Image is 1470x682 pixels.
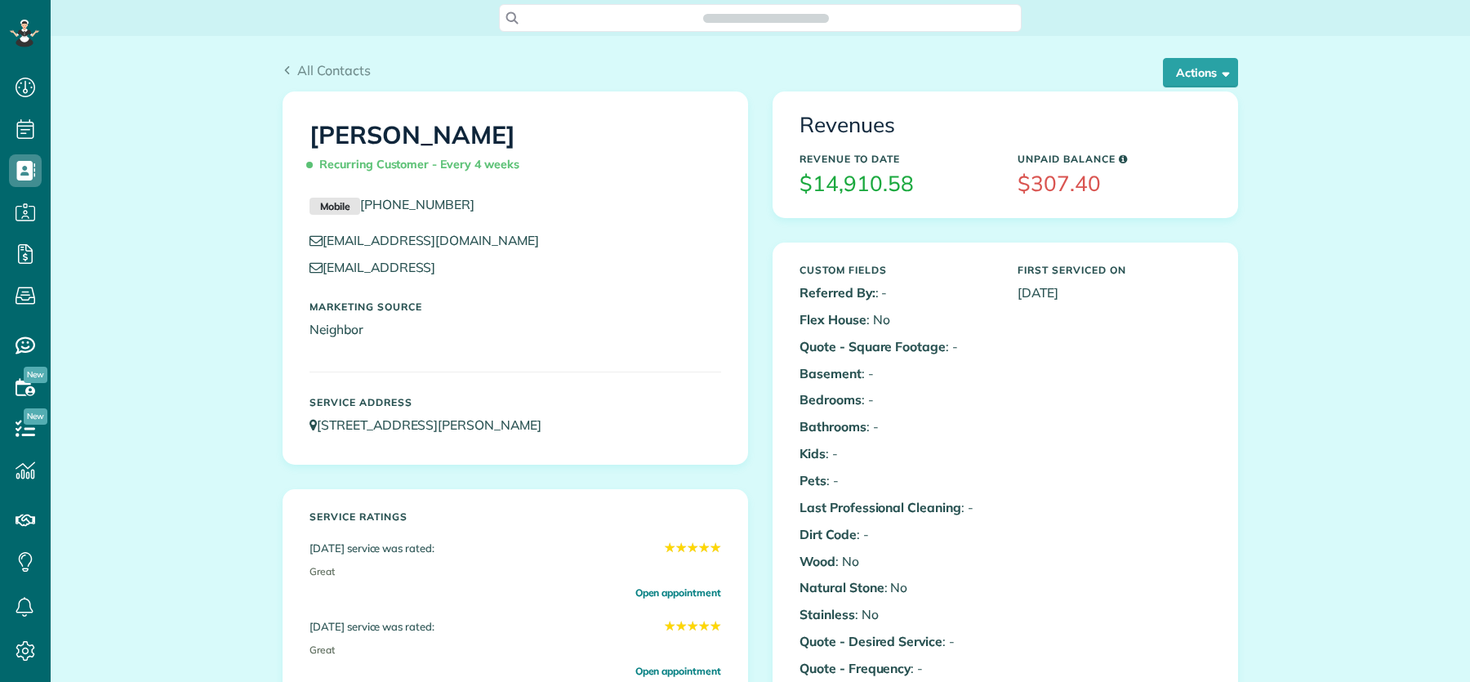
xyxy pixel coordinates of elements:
[800,418,866,435] b: Bathrooms
[800,552,993,571] p: : No
[310,397,721,408] h5: Service Address
[800,390,993,409] p: : -
[800,338,946,354] b: Quote - Square Footage
[1018,172,1211,196] h3: $307.40
[310,198,360,216] small: Mobile
[1018,283,1211,302] p: [DATE]
[675,617,687,635] span: ★
[310,320,721,339] p: Neighbor
[310,417,557,433] a: [STREET_ADDRESS][PERSON_NAME]
[800,632,993,651] p: : -
[675,538,687,557] span: ★
[800,417,993,436] p: : -
[310,538,721,557] div: [DATE] service was rated:
[800,660,911,676] b: Quote - Frequency
[310,558,721,586] div: Great
[687,617,698,635] span: ★
[800,311,866,328] b: Flex House
[800,605,993,624] p: : No
[310,511,721,522] h5: Service ratings
[310,259,451,275] a: [EMAIL_ADDRESS]
[800,578,993,597] p: : No
[1018,154,1211,164] h5: Unpaid Balance
[310,150,526,179] span: Recurring Customer - Every 4 weeks
[698,538,710,557] span: ★
[800,444,993,463] p: : -
[800,499,961,515] b: Last Professional Cleaning
[635,585,721,600] a: Open appointment
[800,445,826,461] b: Kids
[698,617,710,635] span: ★
[1163,58,1238,87] button: Actions
[800,172,993,196] h3: $14,910.58
[310,232,555,248] a: [EMAIL_ADDRESS][DOMAIN_NAME]
[800,471,993,490] p: : -
[24,408,47,425] span: New
[283,60,371,80] a: All Contacts
[719,10,812,26] span: Search ZenMaid…
[24,367,47,383] span: New
[800,659,993,678] p: : -
[800,365,862,381] b: Basement
[800,553,835,569] b: Wood
[800,283,993,302] p: : -
[710,617,721,635] span: ★
[310,617,721,635] div: [DATE] service was rated:
[800,154,993,164] h5: Revenue to Date
[800,525,993,544] p: : -
[635,663,721,679] a: Open appointment
[800,265,993,275] h5: Custom Fields
[664,538,675,557] span: ★
[664,617,675,635] span: ★
[800,310,993,329] p: : No
[687,538,698,557] span: ★
[310,301,721,312] h5: Marketing Source
[800,498,993,517] p: : -
[800,633,942,649] b: Quote - Desired Service
[800,391,862,408] b: Bedrooms
[1018,265,1211,275] h5: First Serviced On
[800,579,884,595] b: Natural Stone
[800,284,875,301] b: Referred By:
[310,196,474,212] a: Mobile[PHONE_NUMBER]
[800,114,1211,137] h3: Revenues
[800,472,826,488] b: Pets
[297,62,371,78] span: All Contacts
[800,364,993,383] p: : -
[710,538,721,557] span: ★
[310,636,721,664] div: Great
[800,606,855,622] b: Stainless
[310,122,721,179] h1: [PERSON_NAME]
[800,337,993,356] p: : -
[800,526,857,542] b: Dirt Code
